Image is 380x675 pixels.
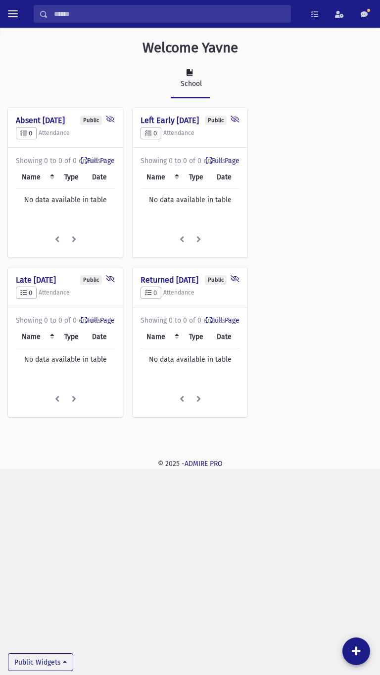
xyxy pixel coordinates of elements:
span: 0 [145,129,157,137]
th: Type [183,166,211,189]
th: Name [141,166,183,189]
h4: Left Early [DATE] [141,116,239,125]
input: Search [48,5,290,23]
button: 0 [141,287,161,299]
td: No data available in table [16,348,115,371]
th: Date [211,326,239,348]
td: No data available in table [141,189,239,211]
div: Public [80,275,102,285]
th: Date [211,166,239,189]
a: School [171,60,210,98]
th: Date [86,166,115,189]
td: No data available in table [141,348,239,371]
button: toggle menu [4,5,22,23]
div: Showing 0 to 0 of 0 entries [141,315,239,326]
th: Type [58,326,87,348]
td: No data available in table [16,189,115,211]
button: Public Widgets [8,653,73,671]
div: School [179,79,202,89]
a: ADMIRE PRO [185,460,223,468]
th: Type [183,326,211,348]
div: Public [205,116,227,125]
h4: Returned [DATE] [141,275,239,285]
h5: Attendance [141,287,239,299]
th: Type [58,166,87,189]
h4: Absent [DATE] [16,116,115,125]
button: 0 [16,287,37,299]
h5: Attendance [16,127,115,140]
button: 0 [16,127,37,140]
h5: Attendance [141,127,239,140]
button: 0 [141,127,161,140]
h3: Welcome Yavne [142,40,238,56]
div: © 2025 - [8,459,372,469]
div: Showing 0 to 0 of 0 entries [141,156,239,166]
h5: Attendance [16,287,115,299]
h4: Late [DATE] [16,275,115,285]
div: Public [205,275,227,285]
th: Name [16,166,58,189]
div: Showing 0 to 0 of 0 entries [16,156,115,166]
th: Name [141,326,183,348]
span: 0 [20,289,32,296]
div: Showing 0 to 0 of 0 entries [16,315,115,326]
div: Public [80,116,102,125]
span: 0 [145,289,157,296]
span: 0 [20,129,32,137]
th: Name [16,326,58,348]
th: Date [86,326,115,348]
